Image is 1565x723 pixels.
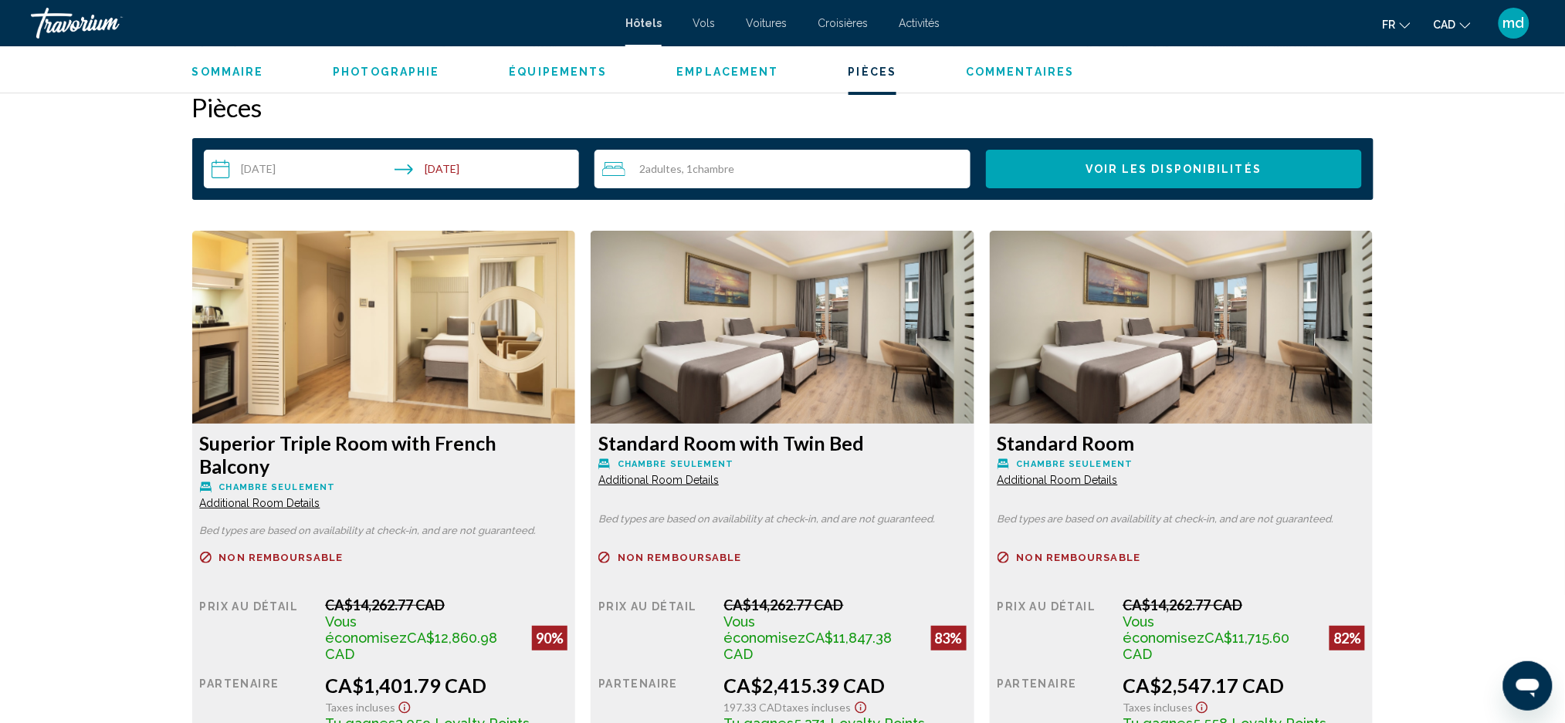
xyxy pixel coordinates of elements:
button: Check-in date: Oct 13, 2025 Check-out date: Oct 20, 2025 [204,150,580,188]
button: Pièces [849,65,897,79]
button: Show Taxes and Fees disclaimer [395,697,414,715]
a: Travorium [31,8,610,39]
div: CA$1,401.79 CAD [325,674,567,697]
div: CA$2,547.17 CAD [1123,674,1365,697]
a: Voitures [746,17,787,29]
span: Taxes incluses [325,701,395,714]
span: Chambre seulement [1017,459,1133,469]
span: Additional Room Details [598,474,719,486]
p: Bed types are based on availability at check-in, and are not guaranteed. [998,514,1366,525]
img: c46d524c-8b79-4d76-a756-d50414adc581.jpeg [990,231,1374,424]
span: fr [1383,19,1396,31]
h3: Standard Room [998,431,1366,454]
button: Emplacement [677,65,779,79]
span: Non remboursable [1017,552,1141,563]
a: Vols [693,17,715,29]
span: Additional Room Details [998,474,1118,486]
span: , 1 [682,163,734,175]
button: Équipements [510,65,608,79]
iframe: Bouton de lancement de la fenêtre de messagerie [1503,661,1553,711]
span: Commentaires [966,66,1074,78]
span: Taxes incluses [1123,701,1193,714]
h2: Pièces [192,92,1374,123]
span: Vous économisez [1123,613,1204,646]
button: Show Taxes and Fees disclaimer [852,697,870,715]
span: Vous économisez [325,613,407,646]
button: Show Taxes and Fees disclaimer [1193,697,1211,715]
h3: Standard Room with Twin Bed [598,431,967,454]
span: Non remboursable [219,552,344,563]
span: md [1503,15,1525,31]
span: CA$11,847.38 CAD [724,630,893,662]
span: 2 [639,163,682,175]
div: CA$2,415.39 CAD [724,674,967,697]
h3: Superior Triple Room with French Balcony [200,431,568,478]
a: Activités [899,17,940,29]
span: Taxes incluses [783,701,852,714]
div: CA$14,262.77 CAD [1123,596,1365,613]
span: Emplacement [677,66,779,78]
button: Commentaires [966,65,1074,79]
p: Bed types are based on availability at check-in, and are not guaranteed. [598,514,967,525]
span: Équipements [510,66,608,78]
div: Search widget [204,150,1362,188]
div: Prix au détail [200,596,314,662]
button: Travelers: 2 adults, 0 children [594,150,971,188]
span: Chambre seulement [219,482,336,492]
div: 90% [532,626,567,650]
span: CA$12,860.98 CAD [325,630,497,662]
span: Additional Room Details [200,497,320,509]
span: Photographie [333,66,439,78]
button: User Menu [1494,7,1534,39]
span: Voir les disponibilités [1086,164,1262,176]
div: 83% [931,626,967,650]
button: Change currency [1434,13,1471,35]
img: c46d524c-8b79-4d76-a756-d50414adc581.jpeg [591,231,974,424]
div: Prix au détail [598,596,713,662]
a: Hôtels [625,17,662,29]
button: Photographie [333,65,439,79]
span: Chambre seulement [618,459,734,469]
p: Bed types are based on availability at check-in, and are not guaranteed. [200,525,568,536]
span: CA$11,715.60 CAD [1123,630,1289,662]
button: Voir les disponibilités [986,150,1362,188]
button: Change language [1383,13,1411,35]
span: Chambre [693,162,734,175]
a: Croisières [818,17,868,29]
span: CAD [1434,19,1456,31]
span: Pièces [849,66,897,78]
div: CA$14,262.77 CAD [325,596,567,613]
div: 82% [1330,626,1365,650]
div: Prix au détail [998,596,1112,662]
div: CA$14,262.77 CAD [724,596,967,613]
span: Adultes [645,162,682,175]
span: Sommaire [192,66,264,78]
span: Vous économisez [724,613,806,646]
img: ebaa695d-df20-4355-bc44-81930f386537.jpeg [192,231,576,424]
span: 197.33 CAD [724,701,783,714]
span: Non remboursable [618,552,742,563]
button: Sommaire [192,65,264,79]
